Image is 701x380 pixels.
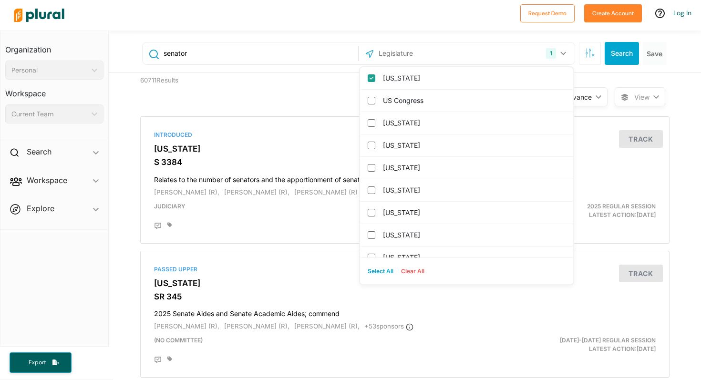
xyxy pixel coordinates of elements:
[5,80,103,101] h3: Workspace
[383,205,564,220] label: [US_STATE]
[163,44,356,62] input: Enter keywords, bill # or legislator name
[154,203,186,210] span: Judiciary
[364,322,413,330] span: + 53 sponsor s
[154,222,162,230] div: Add Position Statement
[294,188,358,196] span: [PERSON_NAME] (R)
[154,144,656,154] h3: [US_STATE]
[619,130,663,148] button: Track
[584,4,642,22] button: Create Account
[383,93,564,108] label: US Congress
[520,4,575,22] button: Request Demo
[154,305,656,318] h4: 2025 Senate Aides and Senate Academic Aides; commend
[154,157,656,167] h3: S 3384
[560,337,656,344] span: [DATE]-[DATE] Regular Session
[585,48,595,56] span: Search Filters
[154,188,219,196] span: [PERSON_NAME] (R),
[167,222,172,228] div: Add tags
[491,202,663,219] div: Latest Action: [DATE]
[634,92,649,102] span: View
[10,352,72,373] button: Export
[224,322,289,330] span: [PERSON_NAME] (R),
[133,73,269,109] div: 60711 Results
[154,356,162,364] div: Add Position Statement
[546,48,556,59] div: 1
[542,44,572,62] button: 1
[167,356,172,362] div: Add tags
[364,264,397,278] button: Select All
[294,322,360,330] span: [PERSON_NAME] (R),
[383,71,564,85] label: [US_STATE]
[584,8,642,18] a: Create Account
[147,336,491,353] div: (no committee)
[154,265,656,274] div: Passed Upper
[559,92,592,102] div: Relevance
[11,65,88,75] div: Personal
[154,292,656,301] h3: SR 345
[587,203,656,210] span: 2025 Regular Session
[383,250,564,265] label: [US_STATE]
[224,188,289,196] span: [PERSON_NAME] (R),
[154,278,656,288] h3: [US_STATE]
[378,44,480,62] input: Legislature
[619,265,663,282] button: Track
[491,336,663,353] div: Latest Action: [DATE]
[383,183,564,197] label: [US_STATE]
[383,138,564,153] label: [US_STATE]
[11,109,88,119] div: Current Team
[5,36,103,57] h3: Organization
[383,228,564,242] label: [US_STATE]
[154,322,219,330] span: [PERSON_NAME] (R),
[397,264,428,278] button: Clear All
[22,359,52,367] span: Export
[154,131,656,139] div: Introduced
[27,146,52,157] h2: Search
[154,171,656,184] h4: Relates to the number of senators and the apportionment of senate districts
[383,161,564,175] label: [US_STATE]
[605,42,639,65] button: Search
[643,42,666,65] button: Save
[673,9,691,17] a: Log In
[383,116,564,130] label: [US_STATE]
[520,8,575,18] a: Request Demo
